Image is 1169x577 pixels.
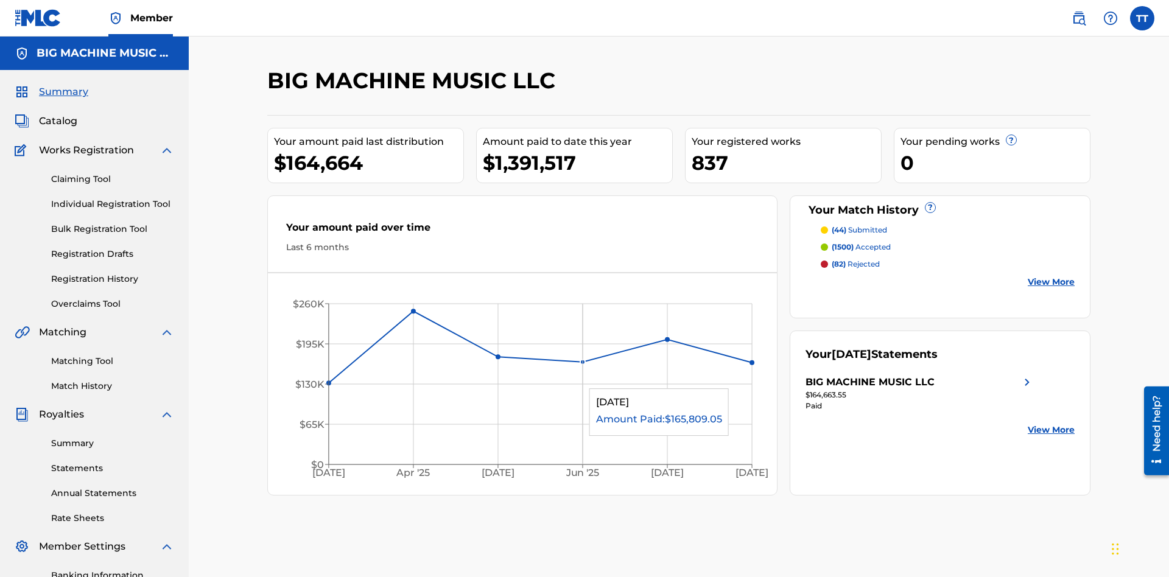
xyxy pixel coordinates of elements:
a: Matching Tool [51,355,174,368]
span: [DATE] [832,348,871,361]
img: Matching [15,325,30,340]
a: Summary [51,437,174,450]
img: Works Registration [15,143,30,158]
span: (44) [832,225,846,234]
a: Bulk Registration Tool [51,223,174,236]
p: submitted [832,225,887,236]
a: Registration History [51,273,174,285]
div: Help [1098,6,1123,30]
a: Overclaims Tool [51,298,174,310]
tspan: Apr '25 [396,467,430,479]
p: rejected [832,259,880,270]
a: Rate Sheets [51,512,174,525]
span: Summary [39,85,88,99]
p: accepted [832,242,891,253]
div: Your amount paid over time [286,220,759,241]
tspan: $65K [300,419,325,430]
div: Drag [1112,531,1119,567]
img: MLC Logo [15,9,61,27]
img: Catalog [15,114,29,128]
div: $164,663.55 [806,390,1034,400]
a: Claiming Tool [51,173,174,186]
a: Individual Registration Tool [51,198,174,211]
a: SummarySummary [15,85,88,99]
tspan: [DATE] [312,467,345,479]
div: Amount paid to date this year [483,135,672,149]
h5: BIG MACHINE MUSIC LLC [37,46,174,60]
tspan: [DATE] [482,467,514,479]
tspan: Jun '25 [566,467,600,479]
div: Your pending works [900,135,1090,149]
tspan: [DATE] [651,467,684,479]
div: BIG MACHINE MUSIC LLC [806,375,935,390]
img: search [1072,11,1086,26]
span: Royalties [39,407,84,422]
img: Accounts [15,46,29,61]
a: Statements [51,462,174,475]
img: expand [160,143,174,158]
h2: BIG MACHINE MUSIC LLC [267,67,561,94]
div: Your Match History [806,202,1075,219]
img: expand [160,539,174,554]
a: Match History [51,380,174,393]
div: 0 [900,149,1090,177]
a: (1500) accepted [821,242,1075,253]
img: Member Settings [15,539,29,554]
img: expand [160,407,174,422]
div: Your amount paid last distribution [274,135,463,149]
div: Paid [806,400,1034,411]
span: Matching [39,325,86,340]
tspan: [DATE] [736,467,769,479]
a: View More [1028,276,1075,288]
div: $164,664 [274,149,463,177]
img: help [1103,11,1118,26]
div: 837 [692,149,881,177]
a: Public Search [1067,6,1091,30]
a: Annual Statements [51,487,174,500]
span: Works Registration [39,143,134,158]
tspan: $0 [311,459,324,470]
iframe: Resource Center [1135,382,1169,481]
a: (44) submitted [821,225,1075,236]
div: Your registered works [692,135,881,149]
img: Summary [15,85,29,99]
a: BIG MACHINE MUSIC LLCright chevron icon$164,663.55Paid [806,375,1034,411]
a: Registration Drafts [51,248,174,261]
div: Last 6 months [286,241,759,254]
span: (1500) [832,242,854,251]
tspan: $130K [295,379,325,390]
a: (82) rejected [821,259,1075,270]
span: Catalog [39,114,77,128]
span: ? [925,203,935,212]
tspan: $260K [293,298,325,310]
img: expand [160,325,174,340]
iframe: Chat Widget [1108,519,1169,577]
img: right chevron icon [1020,375,1034,390]
img: Top Rightsholder [108,11,123,26]
a: View More [1028,424,1075,436]
span: (82) [832,259,846,268]
span: ? [1006,135,1016,145]
span: Member Settings [39,539,125,554]
tspan: $195K [296,338,325,350]
div: $1,391,517 [483,149,672,177]
div: Your Statements [806,346,938,363]
div: User Menu [1130,6,1154,30]
span: Member [130,11,173,25]
img: Royalties [15,407,29,422]
a: CatalogCatalog [15,114,77,128]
